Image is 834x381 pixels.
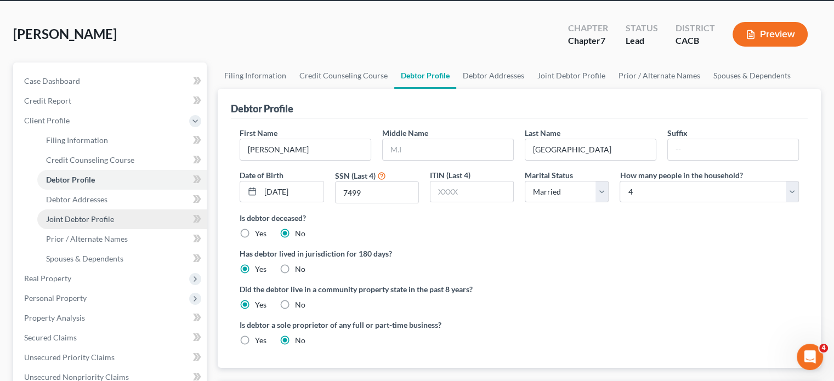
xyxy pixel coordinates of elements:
a: Credit Report [15,91,207,111]
a: Debtor Profile [37,170,207,190]
a: Joint Debtor Profile [37,209,207,229]
iframe: Intercom live chat [797,344,823,370]
span: Case Dashboard [24,76,80,86]
div: District [676,22,715,35]
span: Debtor Profile [46,175,95,184]
span: Property Analysis [24,313,85,322]
span: Prior / Alternate Names [46,234,128,243]
label: Middle Name [382,127,428,139]
button: Preview [733,22,808,47]
a: Joint Debtor Profile [531,62,612,89]
input: -- [240,139,371,160]
span: 4 [819,344,828,352]
span: Joint Debtor Profile [46,214,114,224]
span: Filing Information [46,135,108,145]
div: CACB [676,35,715,47]
span: Credit Report [24,96,71,105]
div: Debtor Profile [231,102,293,115]
a: Filing Information [37,130,207,150]
label: Has debtor lived in jurisdiction for 180 days? [240,248,799,259]
a: Credit Counseling Course [293,62,394,89]
label: Yes [255,264,266,275]
label: Is debtor deceased? [240,212,799,224]
div: Chapter [568,35,608,47]
span: Unsecured Priority Claims [24,352,115,362]
a: Debtor Addresses [37,190,207,209]
span: Credit Counseling Course [46,155,134,164]
span: Personal Property [24,293,87,303]
span: [PERSON_NAME] [13,26,117,42]
a: Spouses & Dependents [707,62,797,89]
label: ITIN (Last 4) [430,169,470,181]
div: Lead [626,35,658,47]
label: Is debtor a sole proprietor of any full or part-time business? [240,319,514,331]
a: Spouses & Dependents [37,249,207,269]
a: Debtor Addresses [456,62,531,89]
label: No [295,299,305,310]
a: Secured Claims [15,328,207,348]
label: No [295,264,305,275]
label: Date of Birth [240,169,283,181]
input: M.I [383,139,513,160]
label: Last Name [525,127,560,139]
input: -- [668,139,798,160]
input: XXXX [430,181,513,202]
label: How many people in the household? [620,169,742,181]
label: Yes [255,228,266,239]
a: Unsecured Priority Claims [15,348,207,367]
span: Spouses & Dependents [46,254,123,263]
input: -- [525,139,656,160]
span: Secured Claims [24,333,77,342]
span: Client Profile [24,116,70,125]
span: 7 [600,35,605,46]
label: No [295,335,305,346]
span: Real Property [24,274,71,283]
a: Prior / Alternate Names [37,229,207,249]
div: Chapter [568,22,608,35]
a: Filing Information [218,62,293,89]
label: First Name [240,127,277,139]
label: No [295,228,305,239]
label: Marital Status [525,169,573,181]
label: Suffix [667,127,688,139]
input: XXXX [336,182,418,203]
a: Case Dashboard [15,71,207,91]
a: Prior / Alternate Names [612,62,707,89]
label: Did the debtor live in a community property state in the past 8 years? [240,283,799,295]
a: Debtor Profile [394,62,456,89]
label: SSN (Last 4) [335,170,376,181]
label: Yes [255,335,266,346]
a: Property Analysis [15,308,207,328]
label: Yes [255,299,266,310]
input: MM/DD/YYYY [260,181,323,202]
span: Debtor Addresses [46,195,107,204]
a: Credit Counseling Course [37,150,207,170]
div: Status [626,22,658,35]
